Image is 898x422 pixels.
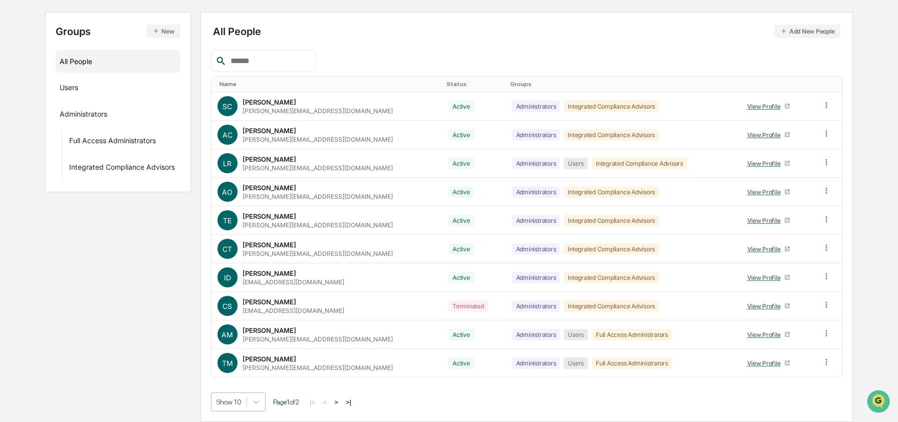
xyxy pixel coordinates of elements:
iframe: Open customer support [866,389,893,416]
div: Administrators [512,101,560,112]
span: Data Lookup [20,145,63,155]
div: [PERSON_NAME][EMAIL_ADDRESS][DOMAIN_NAME] [243,335,393,343]
div: Users [564,357,588,369]
div: Full Access Administrators [69,136,156,148]
div: [EMAIL_ADDRESS][DOMAIN_NAME] [243,307,344,314]
div: Toggle SortBy [510,81,733,88]
img: 1746055101610-c473b297-6a78-478c-a979-82029cc54cd1 [10,77,28,95]
button: New [146,25,180,38]
div: [PERSON_NAME] [243,355,296,363]
div: Administrators [512,158,560,169]
button: |< [307,398,318,406]
div: [PERSON_NAME] [243,127,296,135]
div: Active [448,129,474,141]
div: Toggle SortBy [446,81,502,88]
div: [EMAIL_ADDRESS][DOMAIN_NAME] [243,278,344,286]
div: Administrators [512,272,560,283]
div: Users [564,329,588,340]
div: Administrators [512,329,560,340]
span: CT [222,245,232,253]
div: Active [448,329,474,340]
div: Active [448,215,474,226]
a: View Profile [743,355,795,371]
div: [PERSON_NAME][EMAIL_ADDRESS][DOMAIN_NAME] [243,221,393,229]
a: 🔎Data Lookup [6,141,67,159]
div: Administrators [512,243,560,255]
div: Integrated Compliance Advisors [564,186,659,198]
span: Preclearance [20,126,65,136]
span: Page 1 of 2 [273,398,299,406]
a: View Profile [743,213,795,228]
div: Integrated Compliance Advisors [564,129,659,141]
span: AM [221,330,233,339]
div: [PERSON_NAME] [243,298,296,306]
span: LR [223,159,232,168]
div: Administrators [512,186,560,198]
div: Active [448,243,474,255]
div: Administrators [60,110,107,122]
div: Full Access Administrators [592,329,672,340]
span: TE [223,216,232,225]
div: [PERSON_NAME] [243,269,296,277]
div: Integrated Compliance Advisors [69,163,175,175]
div: Integrated Compliance Advisors [564,243,659,255]
div: View Profile [747,188,785,196]
span: SC [222,102,232,111]
div: View Profile [747,331,785,338]
a: View Profile [743,127,795,143]
button: < [320,398,330,406]
div: [PERSON_NAME] [243,98,296,106]
div: [PERSON_NAME][EMAIL_ADDRESS][DOMAIN_NAME] [243,136,393,143]
div: Active [448,186,474,198]
div: View Profile [747,245,785,253]
p: How can we help? [10,21,182,37]
span: Attestations [83,126,124,136]
button: >| [343,398,354,406]
div: [PERSON_NAME] [243,155,296,163]
div: View Profile [747,131,785,139]
div: 🗄️ [73,127,81,135]
a: View Profile [743,270,795,285]
div: Administrators [512,215,560,226]
div: [PERSON_NAME] [243,326,296,334]
a: View Profile [743,156,795,171]
div: Administrators [512,357,560,369]
div: [PERSON_NAME] [243,212,296,220]
span: Pylon [100,170,121,177]
div: [PERSON_NAME] [243,184,296,192]
div: All People [60,53,176,70]
span: ID [224,273,231,282]
div: All People [213,25,841,38]
div: Active [448,158,474,169]
div: View Profile [747,160,785,167]
div: Terminated [448,300,488,312]
div: Users [60,83,78,95]
div: Groups [56,25,180,38]
div: Administrators [512,300,560,312]
div: Users [564,158,588,169]
div: [PERSON_NAME] [243,241,296,249]
div: Start new chat [34,77,164,87]
div: Toggle SortBy [741,81,812,88]
div: Administrators [512,129,560,141]
a: Powered byPylon [71,169,121,177]
div: [PERSON_NAME][EMAIL_ADDRESS][DOMAIN_NAME] [243,193,393,200]
div: [PERSON_NAME][EMAIL_ADDRESS][DOMAIN_NAME] [243,107,393,115]
a: View Profile [743,99,795,114]
div: Integrated Compliance Advisors [564,300,659,312]
button: Add New People [774,25,841,38]
div: Toggle SortBy [219,81,438,88]
span: TM [222,359,233,367]
span: CS [222,302,232,310]
button: > [331,398,341,406]
span: AO [222,188,233,196]
div: Integrated Compliance Advisors [564,272,659,283]
div: View Profile [747,274,785,281]
div: [PERSON_NAME][EMAIL_ADDRESS][DOMAIN_NAME] [243,250,393,257]
div: Active [448,272,474,283]
div: View Profile [747,359,785,367]
div: Full Access Administrators [592,357,672,369]
div: Active [448,357,474,369]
